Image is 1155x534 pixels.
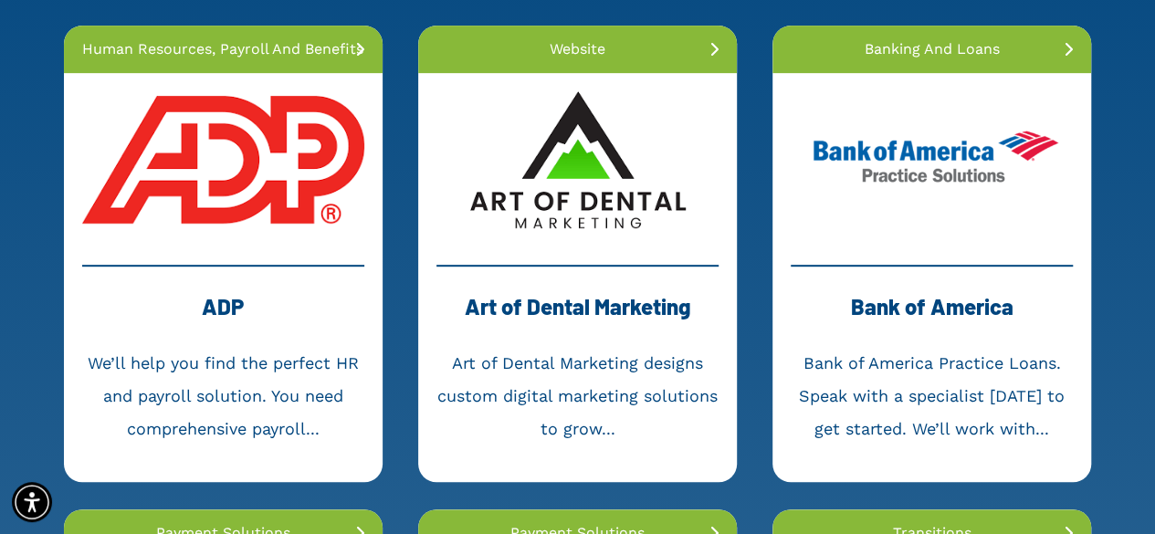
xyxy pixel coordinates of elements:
div: ADP [82,285,364,347]
div: Bank of America [791,285,1073,347]
div: We’ll help you find the perfect HR and payroll solution. You need comprehensive payroll... [82,347,364,445]
div: Accessibility Menu [12,482,52,522]
div: Art of Dental Marketing [436,285,719,347]
div: Bank of America Practice Loans. Speak with a specialist [DATE] to get started. We’ll work with... [791,347,1073,445]
div: Art of Dental Marketing designs custom digital marketing solutions to grow... [436,347,719,445]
